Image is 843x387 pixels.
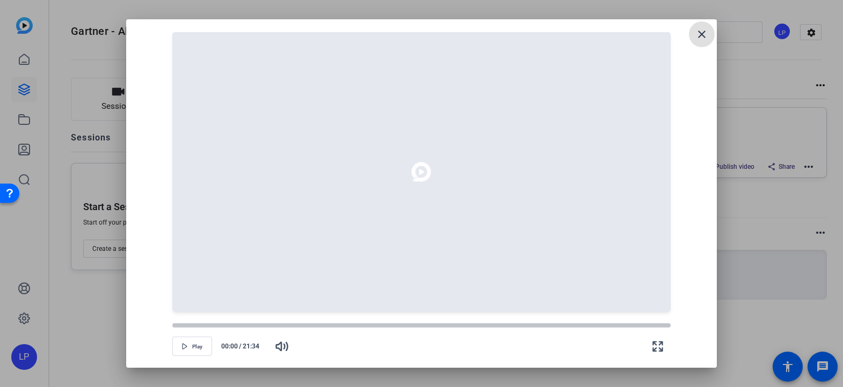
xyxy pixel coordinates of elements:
[645,333,671,359] button: Fullscreen
[172,337,212,356] button: Play
[192,344,202,350] span: Play
[243,341,265,351] span: 21:34
[216,341,238,351] span: 00:00
[216,341,265,351] div: /
[269,333,295,359] button: Mute
[695,28,708,41] mat-icon: close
